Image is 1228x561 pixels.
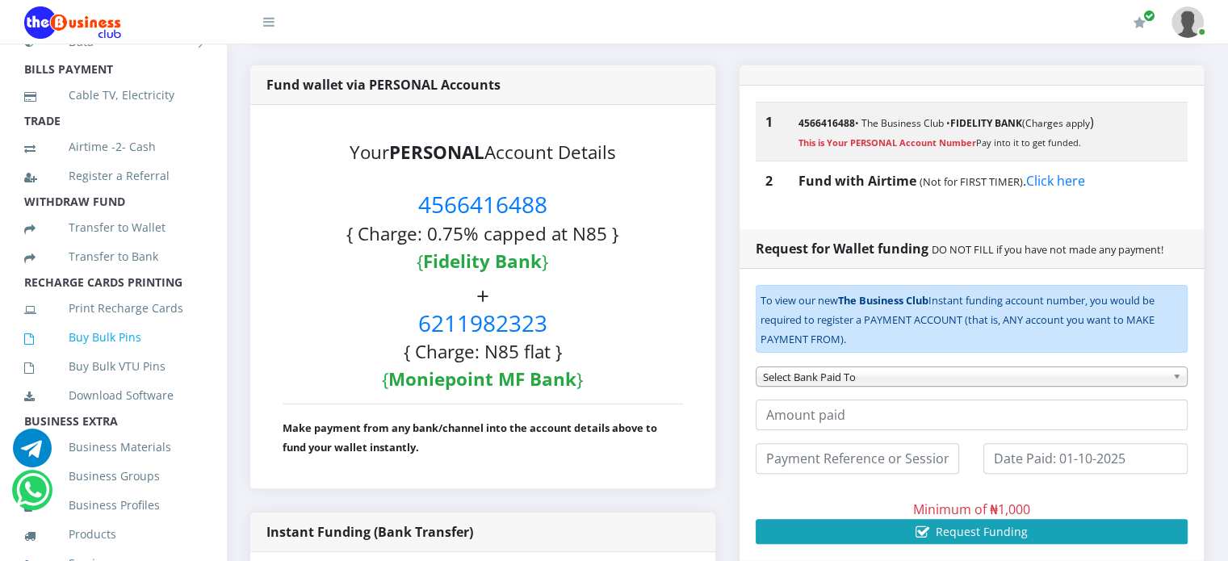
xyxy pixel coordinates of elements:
[838,293,928,308] b: The Business Club
[24,429,202,466] a: Business Materials
[756,240,928,257] strong: Request for Wallet funding
[950,116,1022,130] b: FIDELITY BANK
[24,157,202,195] a: Register a Referral
[756,161,790,201] th: 2
[24,128,202,165] a: Airtime -2- Cash
[24,458,202,495] a: Business Groups
[24,290,202,327] a: Print Recharge Cards
[763,367,1167,387] span: Select Bank Paid To
[789,161,1188,201] td: .
[266,523,473,541] strong: Instant Funding (Bank Transfer)
[24,348,202,385] a: Buy Bulk VTU Pins
[404,339,562,364] small: { Charge: N85 flat }
[417,249,548,274] small: { }
[798,136,976,149] strong: This is Your PERSONAL Account Number
[756,443,960,474] input: Payment Reference or Session ID
[789,103,1188,161] td: )
[266,76,501,94] strong: Fund wallet via PERSONAL Accounts
[798,172,916,190] b: Fund with Airtime
[24,319,202,356] a: Buy Bulk Pins
[761,293,1155,346] small: To view our new Instant funding account number, you would be required to register a PAYMENT ACCOU...
[24,209,202,246] a: Transfer to Wallet
[24,487,202,524] a: Business Profiles
[418,189,547,220] span: 4566416488
[283,283,683,391] h3: +
[382,366,583,391] small: { }
[920,174,1023,189] small: (Not for FIRST TIMER)
[983,443,1188,474] input: Date Paid: 01-10-2025
[1026,172,1085,190] a: Click here
[388,366,576,391] b: Moniepoint MF Bank
[1134,16,1146,29] i: Renew/Upgrade Subscription
[283,421,657,454] b: Make payment from any bank/channel into the account details above to fund your wallet instantly.
[16,483,49,509] a: Chat for support
[350,140,616,165] small: Your Account Details
[389,140,484,165] b: PERSONAL
[756,400,1188,430] input: Amount paid
[932,242,1163,257] small: DO NOT FILL if you have not made any payment!
[24,238,202,275] a: Transfer to Bank
[24,77,202,114] a: Cable TV, Electricity
[1143,10,1155,22] span: Renew/Upgrade Subscription
[24,377,202,414] a: Download Software
[913,500,1030,518] span: Minimum of ₦1,000
[798,136,1081,149] small: Pay into it to get funded.
[1171,6,1204,38] img: User
[418,308,547,338] span: 6211982323
[798,116,1090,130] small: • The Business Club • (Charges apply
[756,519,1188,544] button: Request Funding
[13,441,52,467] a: Chat for support
[346,221,618,246] small: { Charge: 0.75% capped at N85 }
[936,524,1028,539] span: Request Funding
[798,116,855,130] b: 4566416488
[756,103,790,161] th: 1
[24,6,121,39] img: Logo
[423,249,542,274] b: Fidelity Bank
[24,516,202,553] a: Products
